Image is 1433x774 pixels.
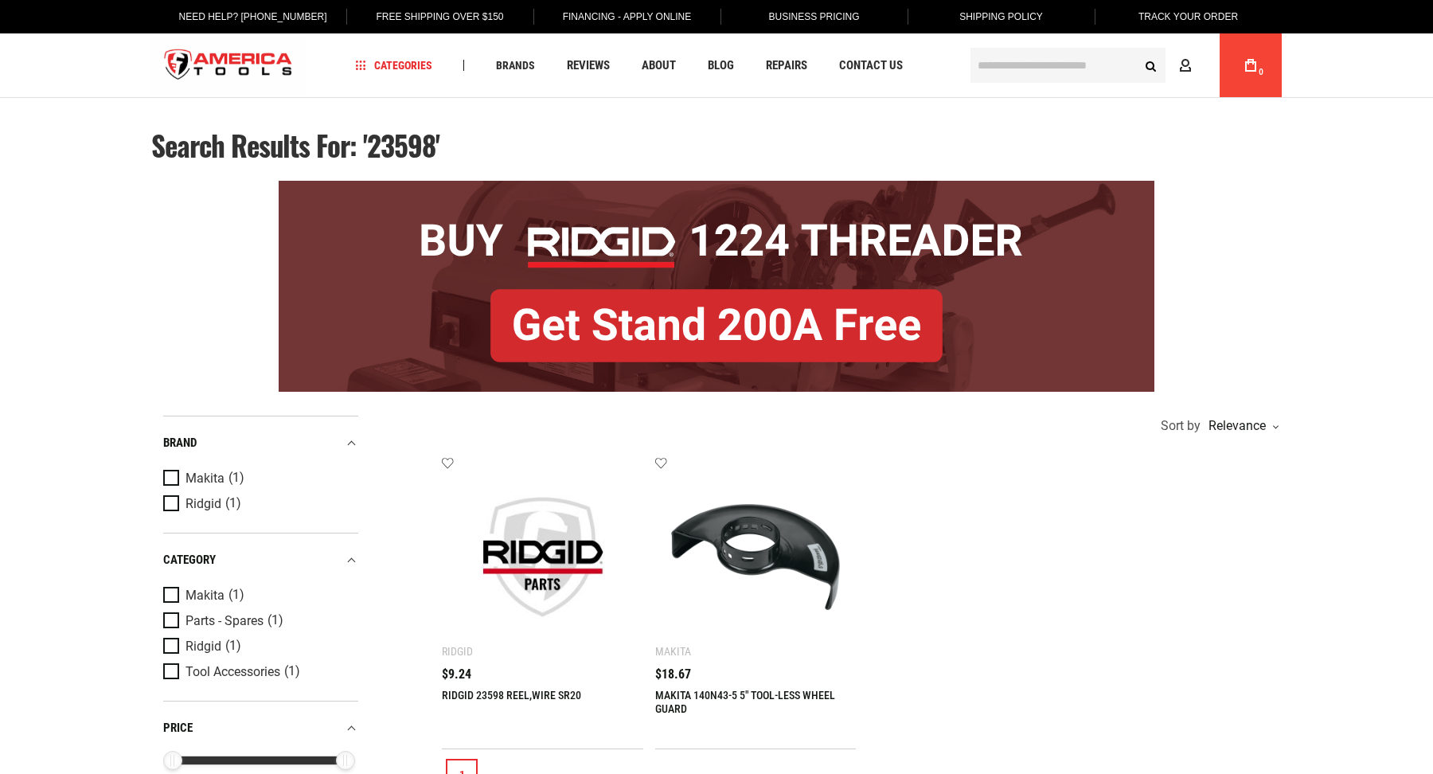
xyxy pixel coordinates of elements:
a: Parts - Spares (1) [163,612,354,630]
span: Tool Accessories [185,665,280,679]
img: BOGO: Buy RIDGID® 1224 Threader, Get Stand 200A Free! [279,181,1154,392]
span: Ridgid [185,639,221,654]
span: Shipping Policy [959,11,1043,22]
a: Brands [489,55,542,76]
span: 0 [1259,68,1263,76]
a: Makita (1) [163,587,354,604]
a: BOGO: Buy RIDGID® 1224 Threader, Get Stand 200A Free! [279,181,1154,193]
a: Contact Us [832,55,910,76]
a: store logo [151,36,306,96]
span: (1) [267,614,283,627]
div: Ridgid [442,645,473,658]
span: Ridgid [185,497,221,511]
button: Search [1135,50,1166,80]
span: Parts - Spares [185,614,264,628]
span: Makita [185,588,225,603]
div: Makita [655,645,691,658]
a: Makita (1) [163,470,354,487]
a: Blog [701,55,741,76]
div: category [163,549,358,571]
div: Brand [163,432,358,454]
a: Ridgid (1) [163,638,354,655]
span: Repairs [766,60,807,72]
a: About [635,55,683,76]
span: (1) [228,471,244,485]
img: MAKITA 140N43-5 5 [671,472,841,642]
span: Reviews [567,60,610,72]
a: Repairs [759,55,814,76]
span: Categories [356,60,432,71]
a: MAKITA 140N43-5 5" TOOL-LESS WHEEL GUARD [655,689,835,715]
div: Relevance [1205,420,1278,432]
a: Ridgid (1) [163,495,354,513]
span: (1) [225,497,241,510]
span: Blog [708,60,734,72]
span: Brands [496,60,535,71]
span: Contact Us [839,60,903,72]
span: $18.67 [655,668,691,681]
span: (1) [228,588,244,602]
span: Search results for: '23598' [151,124,439,166]
span: Sort by [1161,420,1201,432]
a: 0 [1236,33,1266,97]
span: About [642,60,676,72]
a: Categories [349,55,439,76]
img: RIDGID 23598 REEL,WIRE SR20 [458,472,627,642]
span: (1) [225,639,241,653]
a: RIDGID 23598 REEL,WIRE SR20 [442,689,581,702]
span: $9.24 [442,668,471,681]
a: Tool Accessories (1) [163,663,354,681]
span: Makita [185,471,225,486]
img: America Tools [151,36,306,96]
div: price [163,717,358,739]
span: (1) [284,665,300,678]
a: Reviews [560,55,617,76]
